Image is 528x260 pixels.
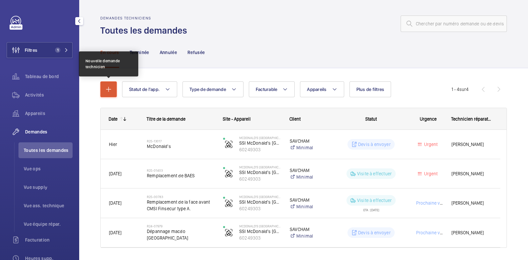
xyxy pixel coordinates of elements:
span: Toutes les demandes [24,147,73,154]
button: Type de demande [182,81,244,97]
span: [DATE] [109,230,121,235]
p: SAVCHAM [290,197,329,203]
button: Facturable [249,81,295,97]
p: Terminée [130,49,149,56]
span: Tableau de bord [25,73,73,80]
span: sur [459,87,466,92]
div: Nouvelle demande technicien [85,58,132,70]
p: Visite à effectuer [357,170,392,177]
span: Client [289,116,301,122]
p: SSI McDonald's [GEOGRAPHIC_DATA] [239,140,281,146]
img: fire_alarm.svg [225,229,233,237]
span: 1 - 4 4 [451,87,469,92]
p: SSI McDonald's [GEOGRAPHIC_DATA] [239,169,281,176]
span: Facturation [25,237,73,243]
span: Appareils [307,87,326,92]
span: Remplacement de la face avant CMSI Finsecur type A. [147,199,214,212]
span: 1 [55,47,60,53]
a: Minimal [290,203,329,210]
span: McDonald's [147,143,214,150]
p: En cours [100,49,119,56]
span: Vue ass. technique [24,202,73,209]
a: Minimal [290,233,329,239]
p: Annulée [160,49,177,56]
a: Minimal [290,174,329,180]
span: Titre de la demande [147,116,185,122]
span: Type de demande [189,87,226,92]
span: Urgent [423,171,438,176]
span: Dépannage macdo [GEOGRAPHIC_DATA] [147,228,214,241]
span: Hier [109,142,117,147]
button: Appareils [300,81,344,97]
span: Prochaine visite [415,230,448,235]
span: [PERSON_NAME] [451,199,492,207]
p: Devis à envoyer [358,141,391,148]
p: SAVCHAM [290,138,329,144]
div: Date [109,116,117,122]
span: [PERSON_NAME] [451,229,492,237]
a: Minimal [290,144,329,151]
span: Activités [25,92,73,98]
span: Facturable [256,87,278,92]
img: fire_alarm.svg [225,170,233,178]
h2: R24-07979 [147,224,214,228]
h2: Demandes techniciens [100,16,191,20]
p: 60249303 [239,176,281,182]
p: 60249303 [239,205,281,212]
span: Appareils [25,110,73,117]
span: Remplacement de BAES [147,172,214,179]
span: Filtres [25,47,37,53]
p: SSI McDonald's [GEOGRAPHIC_DATA] [239,199,281,205]
p: Mcdonald's [GEOGRAPHIC_DATA] [239,195,281,199]
p: Mcdonald's [GEOGRAPHIC_DATA] [239,165,281,169]
span: [PERSON_NAME] [451,141,492,148]
button: Filtres1 [7,42,73,58]
h2: R25-01403 [147,168,214,172]
span: Technicien réparateur [451,116,492,122]
h2: R25-00783 [147,195,214,199]
span: Urgent [423,142,438,147]
span: Statut de l'app. [129,87,160,92]
div: ETA : [DATE] [363,206,379,212]
p: 60249303 [239,235,281,241]
span: Site - Appareil [223,116,250,122]
p: Mcdonald's [GEOGRAPHIC_DATA] [239,224,281,228]
span: Vue ops [24,165,73,172]
span: [DATE] [109,200,121,206]
h2: R25-13017 [147,139,214,143]
p: SAVCHAM [290,167,329,174]
p: 60249303 [239,146,281,153]
span: Plus de filtres [356,87,384,92]
span: [DATE] [109,171,121,176]
span: Demandes [25,129,73,135]
img: fire_alarm.svg [225,140,233,148]
h1: Toutes les demandes [100,24,191,37]
p: Devis à envoyer [358,229,391,236]
span: Statut [365,116,377,122]
button: Statut de l'app. [122,81,177,97]
input: Chercher par numéro demande ou de devis [401,15,507,32]
span: Prochaine visite [415,200,448,206]
span: Urgence [420,116,437,122]
span: Vue équipe répar. [24,221,73,227]
span: Vue supply [24,184,73,190]
img: fire_alarm.svg [225,199,233,207]
p: Visite à effectuer [357,197,392,204]
p: Mcdonald's [GEOGRAPHIC_DATA] [239,136,281,140]
p: Refusée [187,49,205,56]
button: Plus de filtres [349,81,391,97]
span: [PERSON_NAME] [451,170,492,178]
p: SAVCHAM [290,226,329,233]
p: SSI McDonald's [GEOGRAPHIC_DATA] [239,228,281,235]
